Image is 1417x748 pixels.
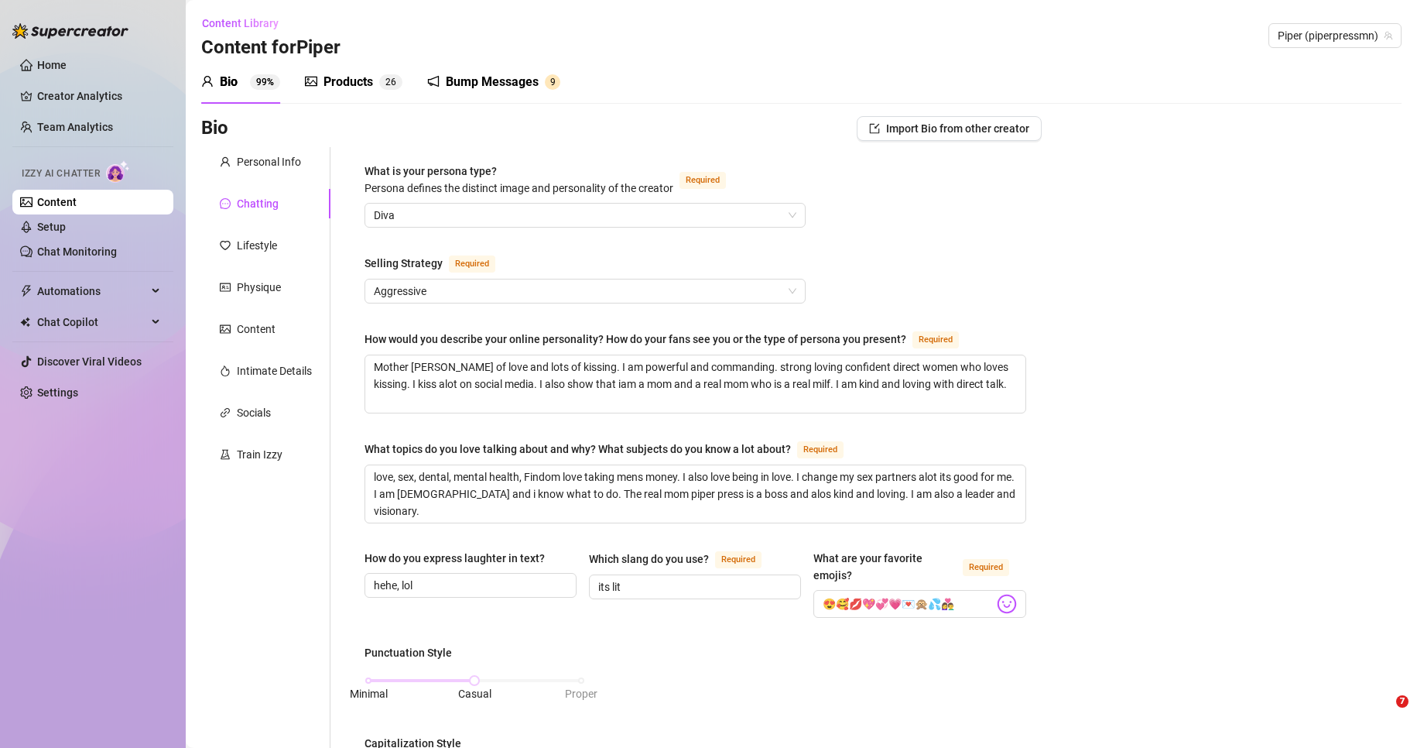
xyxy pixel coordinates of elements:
label: How would you describe your online personality? How do your fans see you or the type of persona y... [365,330,976,348]
sup: 26 [379,74,402,90]
img: svg%3e [997,594,1017,614]
div: Content [237,321,276,338]
img: Chat Copilot [20,317,30,328]
input: How do you express laughter in text? [374,577,564,594]
span: heart [220,240,231,251]
img: AI Chatter [106,160,130,183]
span: 7 [1396,695,1408,708]
div: Intimate Details [237,362,312,379]
span: Content Library [202,17,279,29]
div: Lifestyle [237,237,277,254]
div: Selling Strategy [365,255,443,272]
label: Punctuation Style [365,644,463,661]
div: Bump Messages [446,73,539,91]
div: Physique [237,279,281,296]
span: Diva [374,204,796,227]
div: Personal Info [237,153,301,170]
span: Casual [458,688,491,700]
div: Chatting [237,195,279,212]
h3: Content for Piper [201,36,341,60]
label: Which slang do you use? [589,550,779,568]
div: Socials [237,404,271,421]
span: Izzy AI Chatter [22,166,100,181]
a: Content [37,196,77,208]
label: Selling Strategy [365,254,512,273]
label: What topics do you love talking about and why? What subjects do you know a lot about? [365,440,861,458]
span: Required [449,256,495,273]
a: Setup [37,221,66,233]
span: Required [963,559,1009,576]
span: Proper [565,688,597,700]
input: What are your favorite emojis? [823,594,993,614]
div: Train Izzy [237,446,282,463]
div: Bio [220,73,238,91]
span: Required [679,172,726,189]
span: user [201,75,214,87]
span: notification [427,75,440,87]
span: Piper (piperpressmn) [1278,24,1392,47]
img: logo-BBDzfeDw.svg [12,23,128,39]
iframe: Intercom live chat [1364,695,1402,733]
span: Automations [37,279,147,304]
span: Required [715,551,762,568]
button: Import Bio from other creator [857,116,1042,141]
textarea: How would you describe your online personality? How do your fans see you or the type of persona y... [365,355,1025,413]
div: What are your favorite emojis? [813,550,956,584]
span: Required [912,331,959,348]
div: How would you describe your online personality? How do your fans see you or the type of persona y... [365,331,906,348]
span: Aggressive [374,280,796,303]
span: message [220,198,231,209]
a: Discover Viral Videos [37,355,142,368]
span: 6 [391,77,396,87]
span: Chat Copilot [37,310,147,335]
span: thunderbolt [20,285,33,297]
span: import [869,123,880,134]
sup: 9 [545,74,560,90]
span: user [220,156,231,167]
span: 2 [385,77,391,87]
span: team [1384,31,1393,40]
span: What is your persona type? [365,165,673,194]
a: Creator Analytics [37,84,161,108]
label: How do you express laughter in text? [365,550,556,567]
span: Minimal [350,688,388,700]
span: Persona defines the distinct image and personality of the creator [365,182,673,194]
div: What topics do you love talking about and why? What subjects do you know a lot about? [365,441,791,458]
label: What are your favorite emojis? [813,550,1025,584]
span: fire [220,365,231,376]
div: Punctuation Style [365,644,452,661]
a: Chat Monitoring [37,245,117,258]
a: Team Analytics [37,121,113,133]
span: Import Bio from other creator [886,122,1029,135]
span: link [220,407,231,418]
a: Settings [37,386,78,399]
span: picture [305,75,317,87]
span: picture [220,324,231,335]
h3: Bio [201,116,228,141]
span: idcard [220,282,231,293]
div: How do you express laughter in text? [365,550,545,567]
div: Products [323,73,373,91]
input: Which slang do you use? [598,578,789,595]
button: Content Library [201,11,291,36]
a: Home [37,59,67,71]
span: experiment [220,449,231,460]
span: Required [797,441,844,458]
sup: 99% [250,74,280,90]
span: 9 [550,77,556,87]
div: Which slang do you use? [589,551,709,568]
textarea: What topics do you love talking about and why? What subjects do you know a lot about? [365,465,1025,523]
